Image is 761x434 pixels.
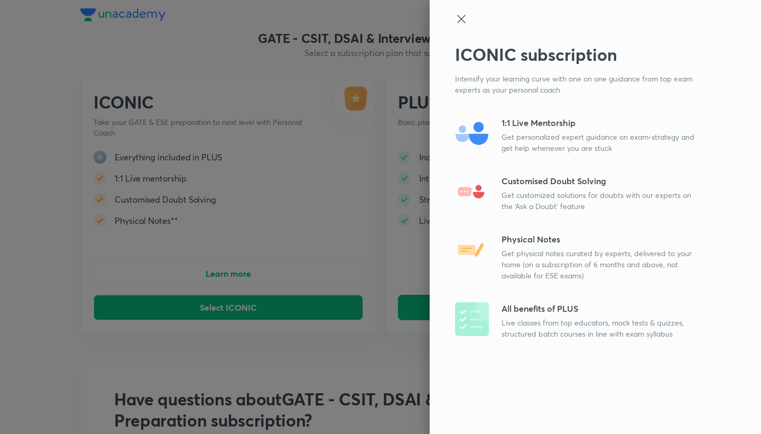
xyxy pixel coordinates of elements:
p: Get customized solutions for doubts with our experts on the ‘Ask a Doubt’ feature [502,189,700,212]
img: - [455,175,489,209]
p: Physical Notes [502,233,700,246]
p: All benefits of PLUS [502,302,700,315]
h2: ICONIC subscription [455,44,700,65]
p: Get personalized expert guidance on exam-strategy and get help whenever you are stuck [502,131,700,153]
p: Customised Doubt Solving [502,175,700,187]
img: - [455,233,489,267]
p: Intensify your learning curve with one on one guidance from top exam experts as your personal coach [455,73,700,95]
p: Get physical notes curated by experts, delivered to your home (on a subscription of 6 months and ... [502,248,700,281]
img: - [455,302,489,336]
img: - [455,116,489,150]
p: Live classes from top educators, mock tests & quizzes, structured batch courses in line with exam... [502,317,700,339]
p: 1:1 Live Mentorship [502,116,700,129]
